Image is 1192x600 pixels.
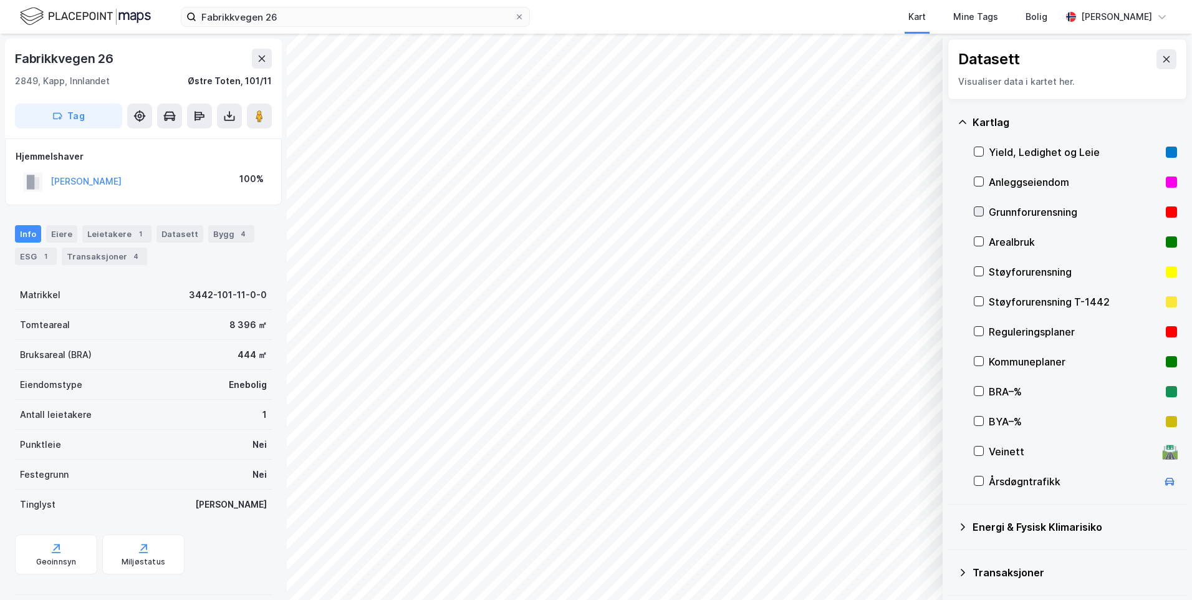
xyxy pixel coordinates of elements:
[15,225,41,243] div: Info
[239,172,264,186] div: 100%
[989,235,1161,249] div: Arealbruk
[989,294,1161,309] div: Støyforurensning T-1442
[15,248,57,265] div: ESG
[20,317,70,332] div: Tomteareal
[958,49,1020,69] div: Datasett
[953,9,998,24] div: Mine Tags
[20,407,92,422] div: Antall leietakere
[20,377,82,392] div: Eiendomstype
[989,474,1157,489] div: Årsdøgntrafikk
[20,437,61,452] div: Punktleie
[229,317,267,332] div: 8 396 ㎡
[958,74,1176,89] div: Visualiser data i kartet her.
[989,414,1161,429] div: BYA–%
[989,175,1161,190] div: Anleggseiendom
[15,74,110,89] div: 2849, Kapp, Innlandet
[188,74,272,89] div: Østre Toten, 101/11
[15,49,116,69] div: Fabrikkvegen 26
[16,149,271,164] div: Hjemmelshaver
[189,288,267,302] div: 3442-101-11-0-0
[237,228,249,240] div: 4
[989,145,1161,160] div: Yield, Ledighet og Leie
[989,354,1161,369] div: Kommuneplaner
[36,557,77,567] div: Geoinnsyn
[20,288,60,302] div: Matrikkel
[122,557,165,567] div: Miljøstatus
[973,565,1177,580] div: Transaksjoner
[20,6,151,27] img: logo.f888ab2527a4732fd821a326f86c7f29.svg
[39,250,52,263] div: 1
[196,7,514,26] input: Søk på adresse, matrikkel, gårdeiere, leietakere eller personer
[989,324,1161,339] div: Reguleringsplaner
[134,228,147,240] div: 1
[208,225,254,243] div: Bygg
[989,444,1157,459] div: Veinett
[238,347,267,362] div: 444 ㎡
[1161,443,1178,460] div: 🛣️
[908,9,926,24] div: Kart
[989,384,1161,399] div: BRA–%
[229,377,267,392] div: Enebolig
[262,407,267,422] div: 1
[20,467,69,482] div: Festegrunn
[195,497,267,512] div: [PERSON_NAME]
[1026,9,1047,24] div: Bolig
[130,250,142,263] div: 4
[973,520,1177,535] div: Energi & Fysisk Klimarisiko
[82,225,151,243] div: Leietakere
[46,225,77,243] div: Eiere
[973,115,1177,130] div: Kartlag
[62,248,147,265] div: Transaksjoner
[20,347,92,362] div: Bruksareal (BRA)
[156,225,203,243] div: Datasett
[1081,9,1152,24] div: [PERSON_NAME]
[989,264,1161,279] div: Støyforurensning
[989,205,1161,220] div: Grunnforurensning
[20,497,55,512] div: Tinglyst
[252,467,267,482] div: Nei
[15,104,122,128] button: Tag
[1130,540,1192,600] iframe: Chat Widget
[252,437,267,452] div: Nei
